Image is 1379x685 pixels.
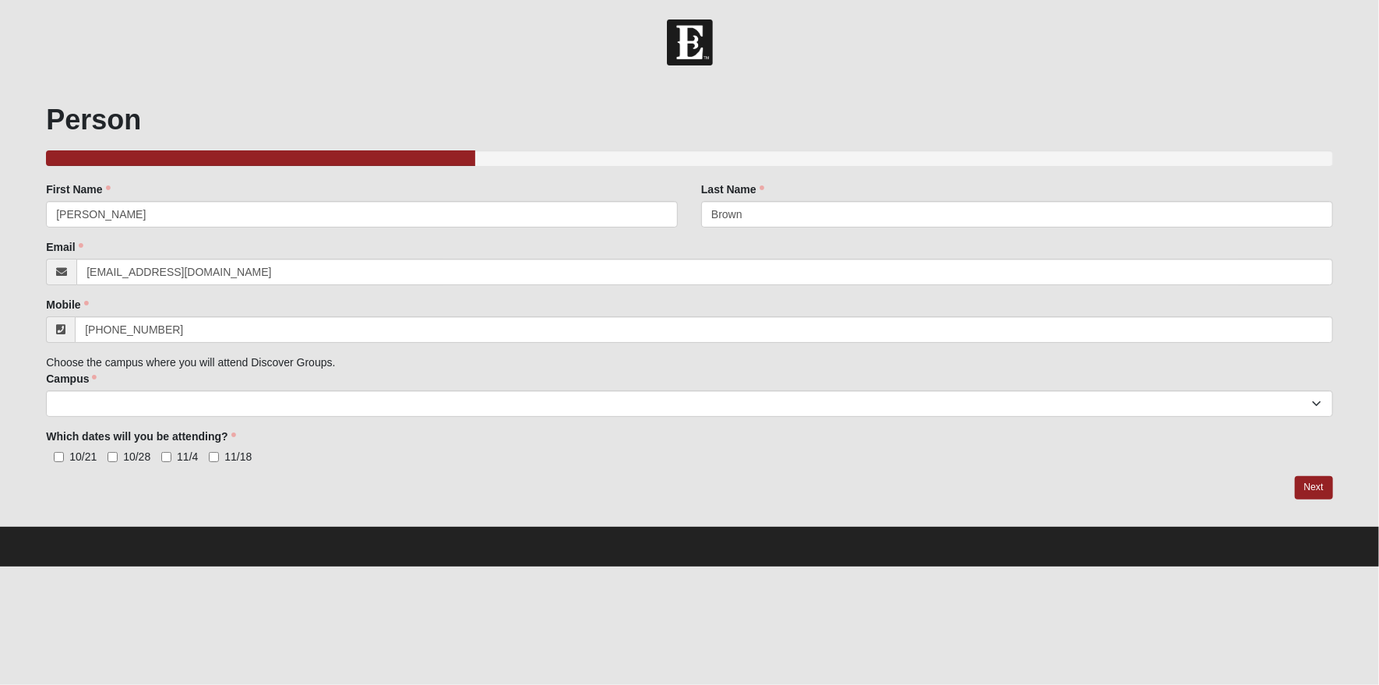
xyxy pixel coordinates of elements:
span: 11/18 [224,450,252,463]
img: Church of Eleven22 Logo [667,19,713,65]
span: 10/21 [69,450,97,463]
span: 10/28 [123,450,150,463]
label: Campus [46,371,97,387]
a: Next [1295,476,1333,499]
input: 10/28 [108,452,118,462]
input: 11/4 [161,452,171,462]
div: Choose the campus where you will attend Discover Groups. [46,182,1333,464]
input: 11/18 [209,452,219,462]
label: First Name [46,182,110,197]
h1: Person [46,103,1333,136]
span: 11/4 [177,450,198,463]
label: Last Name [701,182,764,197]
label: Which dates will you be attending? [46,429,235,444]
label: Email [46,239,83,255]
label: Mobile [46,297,88,312]
input: 10/21 [54,452,64,462]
